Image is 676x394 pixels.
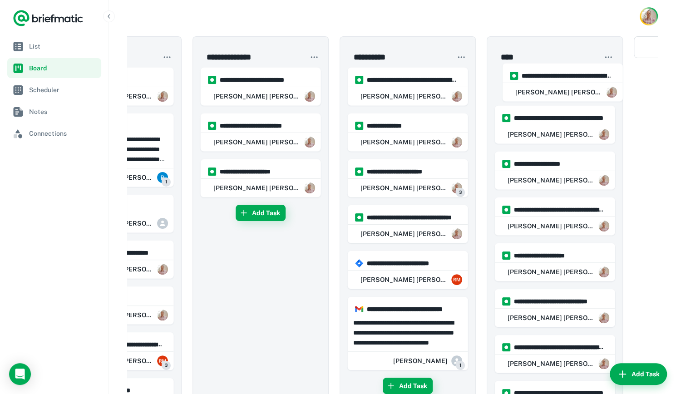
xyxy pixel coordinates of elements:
[29,107,98,117] span: Notes
[29,128,98,138] span: Connections
[7,102,101,122] a: Notes
[7,36,101,56] a: List
[383,378,433,394] button: Add Task
[29,85,98,95] span: Scheduler
[7,58,101,78] a: Board
[29,63,98,73] span: Board
[236,205,286,221] button: Add Task
[7,123,101,143] a: Connections
[641,9,656,24] img: Rob Mark
[9,363,31,385] div: Load Chat
[29,41,98,51] span: List
[640,7,658,25] button: Account button
[13,9,84,27] a: Logo
[7,80,101,100] a: Scheduler
[610,363,667,385] button: Add Task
